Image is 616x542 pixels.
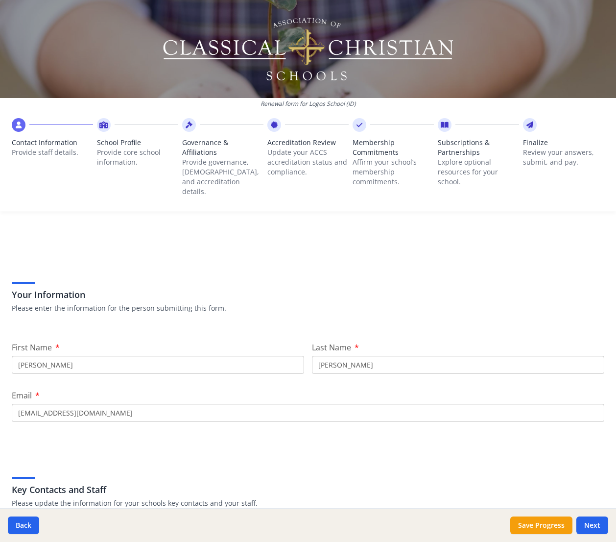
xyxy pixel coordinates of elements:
button: Back [8,517,39,534]
span: Accreditation Review [267,138,349,148]
span: Subscriptions & Partnerships [438,138,519,157]
p: Explore optional resources for your school. [438,157,519,187]
p: Please enter the information for the person submitting this form. [12,303,604,313]
p: Affirm your school’s membership commitments. [353,157,434,187]
p: Provide core school information. [97,148,178,167]
p: Update your ACCS accreditation status and compliance. [267,148,349,177]
p: Review your answers, submit, and pay. [523,148,604,167]
h3: Your Information [12,288,604,301]
span: Contact Information [12,138,93,148]
h3: Key Contacts and Staff [12,483,604,496]
p: Please update the information for your schools key contacts and your staff. [12,498,604,508]
button: Next [576,517,608,534]
span: Finalize [523,138,604,148]
span: Governance & Affiliations [182,138,263,157]
span: First Name [12,342,52,353]
span: Last Name [312,342,351,353]
p: Provide governance, [DEMOGRAPHIC_DATA], and accreditation details. [182,157,263,197]
span: Email [12,390,32,401]
img: Logo [162,15,455,83]
span: Membership Commitments [353,138,434,157]
p: Provide staff details. [12,148,93,157]
button: Save Progress [510,517,572,534]
span: School Profile [97,138,178,148]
